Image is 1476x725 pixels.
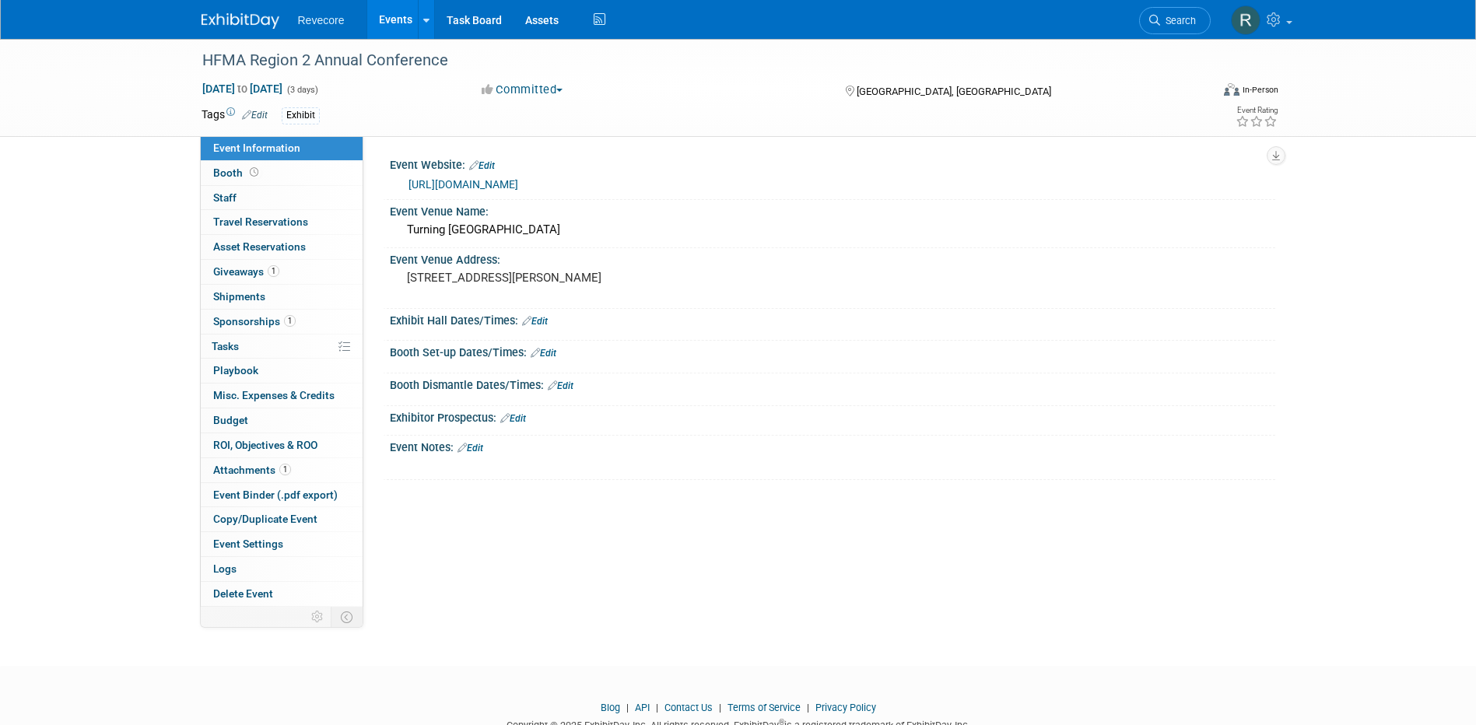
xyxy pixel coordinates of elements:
[213,464,291,476] span: Attachments
[390,248,1275,268] div: Event Venue Address:
[401,218,1264,242] div: Turning [GEOGRAPHIC_DATA]
[212,340,239,352] span: Tasks
[331,607,363,627] td: Toggle Event Tabs
[407,271,742,285] pre: [STREET_ADDRESS][PERSON_NAME]
[213,142,300,154] span: Event Information
[476,82,569,98] button: Committed
[390,436,1275,456] div: Event Notes:
[635,702,650,713] a: API
[1231,5,1260,35] img: Rachael Sires
[201,359,363,383] a: Playbook
[304,607,331,627] td: Personalize Event Tab Strip
[213,240,306,253] span: Asset Reservations
[201,260,363,284] a: Giveaways1
[201,310,363,334] a: Sponsorships1
[213,166,261,179] span: Booth
[201,161,363,185] a: Booth
[213,538,283,550] span: Event Settings
[390,200,1275,219] div: Event Venue Name:
[202,82,283,96] span: [DATE] [DATE]
[213,265,279,278] span: Giveaways
[213,364,258,377] span: Playbook
[201,507,363,531] a: Copy/Duplicate Event
[201,210,363,234] a: Travel Reservations
[201,433,363,457] a: ROI, Objectives & ROO
[213,414,248,426] span: Budget
[247,166,261,178] span: Booth not reserved yet
[286,85,318,95] span: (3 days)
[213,191,237,204] span: Staff
[213,439,317,451] span: ROI, Objectives & ROO
[458,443,483,454] a: Edit
[815,702,876,713] a: Privacy Policy
[201,557,363,581] a: Logs
[213,489,338,501] span: Event Binder (.pdf export)
[284,315,296,327] span: 1
[1224,83,1239,96] img: Format-Inperson.png
[202,107,268,124] td: Tags
[652,702,662,713] span: |
[201,458,363,482] a: Attachments1
[268,265,279,277] span: 1
[390,406,1275,426] div: Exhibitor Prospectus:
[1119,81,1279,104] div: Event Format
[213,315,296,327] span: Sponsorships
[242,110,268,121] a: Edit
[213,215,308,228] span: Travel Reservations
[201,235,363,259] a: Asset Reservations
[1236,107,1278,114] div: Event Rating
[202,13,279,29] img: ExhibitDay
[390,341,1275,361] div: Booth Set-up Dates/Times:
[531,348,556,359] a: Edit
[279,464,291,475] span: 1
[201,136,363,160] a: Event Information
[622,702,633,713] span: |
[197,47,1187,75] div: HFMA Region 2 Annual Conference
[201,483,363,507] a: Event Binder (.pdf export)
[522,316,548,327] a: Edit
[1242,84,1278,96] div: In-Person
[601,702,620,713] a: Blog
[235,82,250,95] span: to
[390,309,1275,329] div: Exhibit Hall Dates/Times:
[664,702,713,713] a: Contact Us
[201,384,363,408] a: Misc. Expenses & Credits
[469,160,495,171] a: Edit
[213,290,265,303] span: Shipments
[201,285,363,309] a: Shipments
[282,107,320,124] div: Exhibit
[390,153,1275,173] div: Event Website:
[1139,7,1211,34] a: Search
[500,413,526,424] a: Edit
[201,186,363,210] a: Staff
[1160,15,1196,26] span: Search
[213,513,317,525] span: Copy/Duplicate Event
[298,14,345,26] span: Revecore
[213,389,335,401] span: Misc. Expenses & Credits
[201,334,363,359] a: Tasks
[715,702,725,713] span: |
[213,587,273,600] span: Delete Event
[727,702,801,713] a: Terms of Service
[201,582,363,606] a: Delete Event
[857,86,1051,97] span: [GEOGRAPHIC_DATA], [GEOGRAPHIC_DATA]
[201,532,363,556] a: Event Settings
[201,408,363,433] a: Budget
[803,702,813,713] span: |
[408,178,518,191] a: [URL][DOMAIN_NAME]
[548,380,573,391] a: Edit
[390,373,1275,394] div: Booth Dismantle Dates/Times:
[213,562,237,575] span: Logs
